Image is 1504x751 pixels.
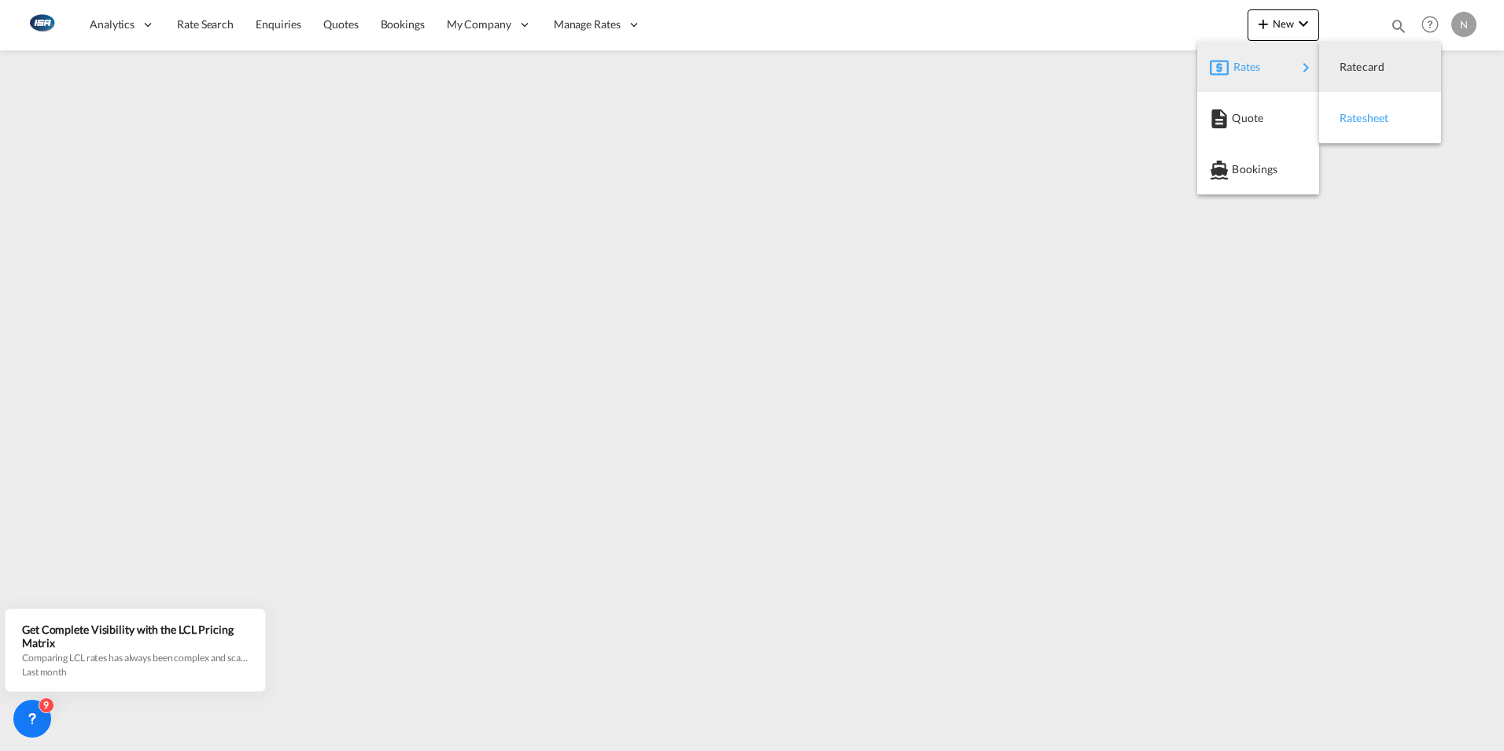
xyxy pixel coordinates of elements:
[1197,92,1319,143] button: Quote
[1232,102,1249,134] span: Quote
[1210,150,1307,189] div: Bookings
[1233,51,1252,83] span: Rates
[1210,98,1307,138] div: Quote
[1296,58,1315,77] md-icon: icon-chevron-right
[1340,102,1357,134] span: Ratesheet
[1340,51,1357,83] span: Ratecard
[1232,154,1249,185] span: Bookings
[1332,98,1428,138] div: Ratesheet
[1332,47,1428,87] div: Ratecard
[1197,143,1319,194] button: Bookings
